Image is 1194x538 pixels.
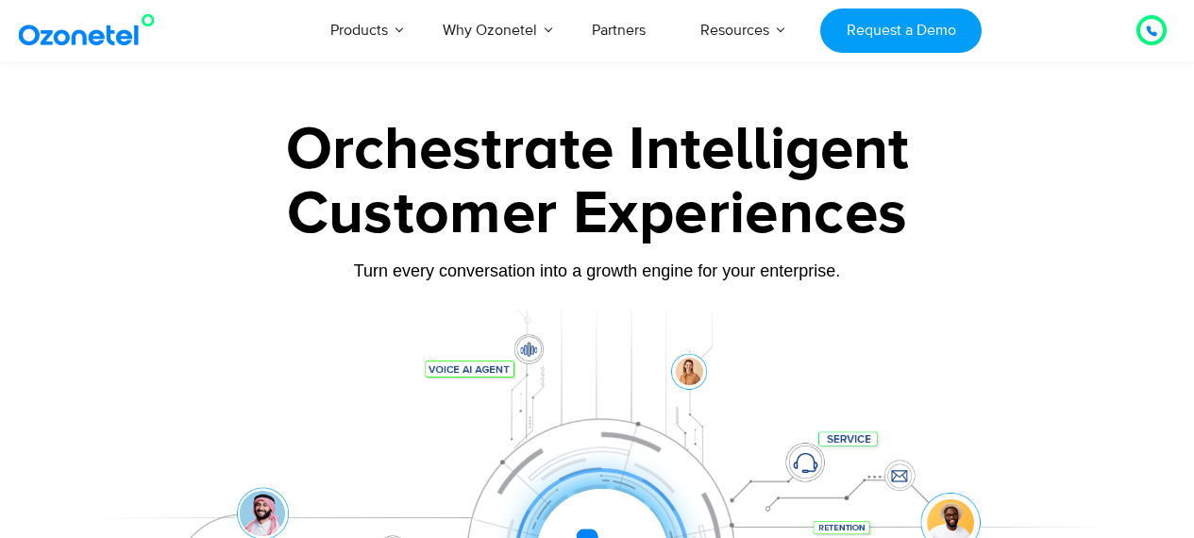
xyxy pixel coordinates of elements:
[74,169,1121,260] div: Customer Experiences
[820,8,982,53] a: Request a Demo
[74,261,1121,281] div: Turn every conversation into a growth engine for your enterprise.
[74,120,1121,180] div: Orchestrate Intelligent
